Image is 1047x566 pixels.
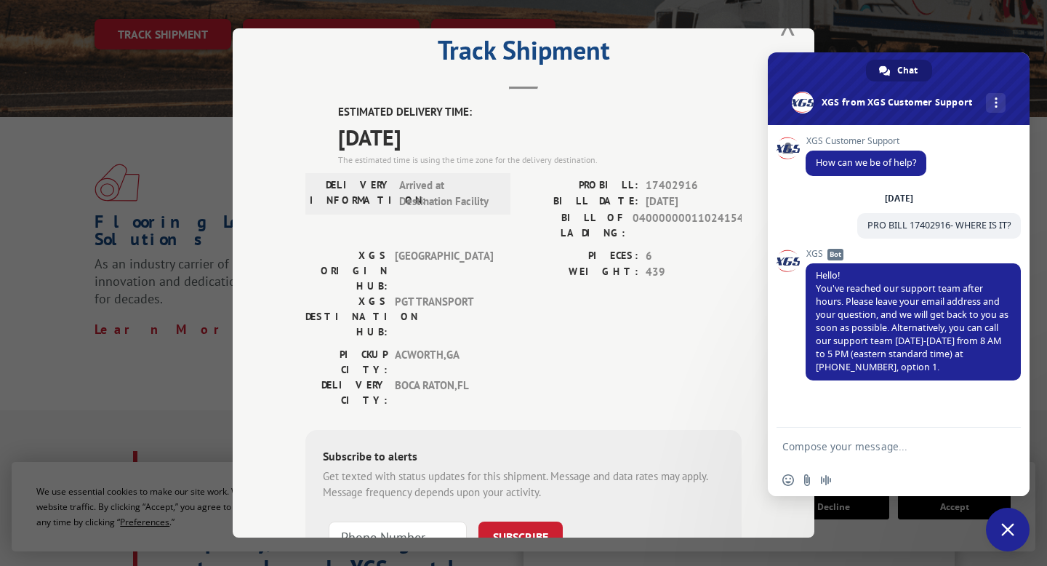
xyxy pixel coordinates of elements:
div: The estimated time is using the time zone for the delivery destination. [338,153,742,166]
span: [DATE] [338,120,742,153]
div: Get texted with status updates for this shipment. Message and data rates may apply. Message frequ... [323,468,724,501]
span: Audio message [820,474,832,486]
label: XGS ORIGIN HUB: [305,247,388,293]
label: PIECES: [523,247,638,264]
span: [DATE] [646,194,742,210]
span: 6 [646,247,742,264]
span: 17402916 [646,177,742,194]
span: 439 [646,264,742,281]
span: ACWORTH , GA [395,346,493,377]
span: Send a file [801,474,813,486]
span: XGS Customer Support [806,136,926,146]
span: PGT TRANSPORT [395,293,493,339]
span: Insert an emoji [782,474,794,486]
span: Chat [897,60,918,81]
label: XGS DESTINATION HUB: [305,293,388,339]
label: WEIGHT: [523,264,638,281]
div: Chat [866,60,932,81]
span: [GEOGRAPHIC_DATA] [395,247,493,293]
span: PRO BILL 17402916- WHERE IS IT? [867,219,1011,231]
span: Bot [827,249,843,260]
label: DELIVERY INFORMATION: [310,177,392,210]
input: Phone Number [329,521,467,551]
label: BILL DATE: [523,194,638,210]
textarea: Compose your message... [782,440,983,453]
label: DELIVERY CITY: [305,377,388,407]
div: Close chat [986,508,1030,551]
span: 04000000011024154 [633,210,742,240]
div: More channels [986,93,1006,113]
h2: Track Shipment [305,40,742,68]
div: [DATE] [885,194,913,203]
span: Arrived at Destination Facility [399,177,497,210]
div: Subscribe to alerts [323,447,724,468]
button: Close modal [780,5,796,44]
label: PROBILL: [523,177,638,194]
span: How can we be of help? [816,156,916,169]
span: XGS [806,249,1021,259]
label: PICKUP CITY: [305,346,388,377]
button: SUBSCRIBE [478,521,563,551]
label: ESTIMATED DELIVERY TIME: [338,104,742,121]
span: BOCA RATON , FL [395,377,493,407]
label: BILL OF LADING: [523,210,625,240]
span: Hello! You've reached our support team after hours. Please leave your email address and your ques... [816,269,1008,373]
